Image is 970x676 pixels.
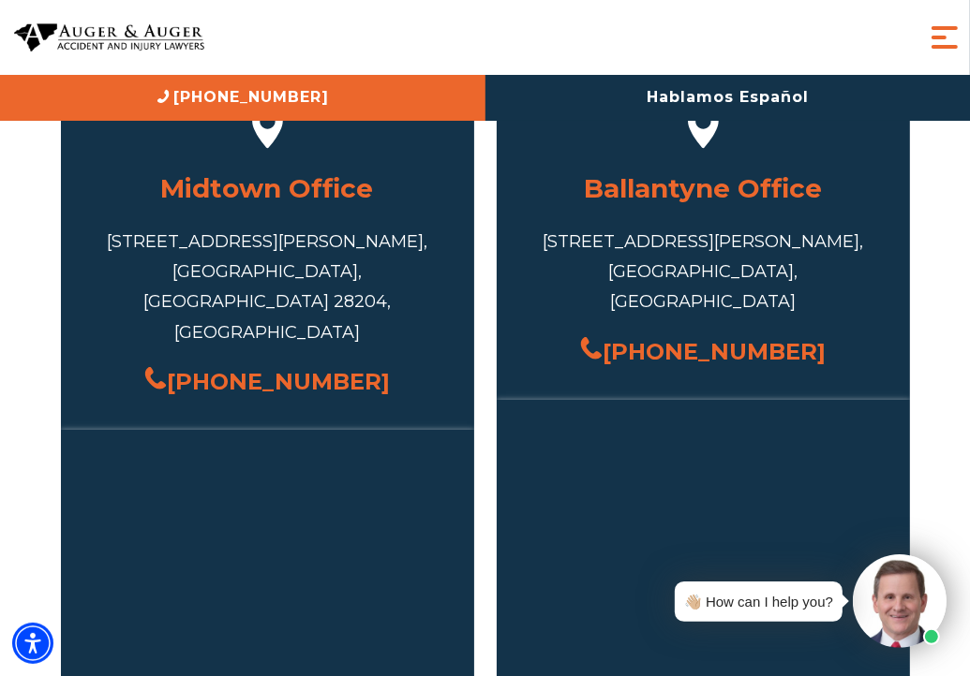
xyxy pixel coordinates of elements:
[580,331,826,372] a: [PHONE_NUMBER]
[89,165,446,212] h3: Midtown Office
[926,19,963,56] button: Menu
[684,589,833,614] div: 👋🏼 How can I help you?
[89,227,446,348] div: [STREET_ADDRESS][PERSON_NAME], [GEOGRAPHIC_DATA], [GEOGRAPHIC_DATA] 28204, [GEOGRAPHIC_DATA]
[14,23,204,52] img: Auger & Auger Accident and Injury Lawyers Logo
[853,554,947,648] img: Intaker widget Avatar
[144,361,390,402] a: [PHONE_NUMBER]
[525,165,882,212] h3: Ballantyne Office
[12,623,53,664] div: Accessibility Menu
[525,227,882,317] div: [STREET_ADDRESS][PERSON_NAME], [GEOGRAPHIC_DATA], [GEOGRAPHIC_DATA]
